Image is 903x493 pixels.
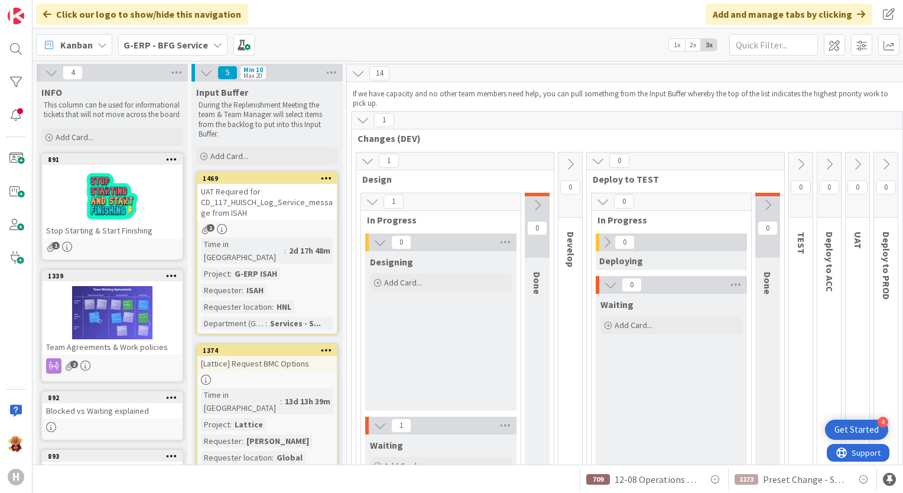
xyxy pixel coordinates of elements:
[282,395,333,408] div: 13d 13h 39m
[795,232,807,254] span: TEST
[63,66,83,80] span: 4
[280,395,282,408] span: :
[876,180,896,194] span: 0
[43,403,182,419] div: Blocked vs Waiting explained
[196,86,248,98] span: Input Buffer
[8,436,24,452] img: LC
[201,267,230,280] div: Project
[358,132,888,144] span: Changes (DEV)
[881,232,892,300] span: Deploy to PROD
[48,155,182,164] div: 891
[284,244,286,257] span: :
[597,214,736,226] span: In Progress
[43,393,182,403] div: 892
[384,277,422,288] span: Add Card...
[600,299,634,310] span: Waiting
[824,232,836,292] span: Deploy to ACC
[374,113,394,127] span: 1
[201,418,230,431] div: Project
[41,270,183,382] a: 1339Team Agreements & Work policies
[44,100,181,120] p: This column can be used for informational tickets that will not move across the board
[847,180,868,194] span: 0
[758,221,778,235] span: 0
[565,232,577,267] span: Develop
[362,173,539,185] span: Design
[56,132,93,142] span: Add Card...
[243,434,312,447] div: [PERSON_NAME]
[614,194,634,209] span: 0
[201,284,242,297] div: Requester
[203,346,337,355] div: 1374
[370,256,413,268] span: Designing
[379,154,399,168] span: 1
[197,173,337,220] div: 1469UAT Required for CD_117_HUISCH_Log_Service_message from ISAH
[527,221,547,235] span: 0
[43,271,182,355] div: 1339Team Agreements & Work policies
[272,300,274,313] span: :
[232,418,266,431] div: Lattice
[615,235,635,249] span: 0
[230,267,232,280] span: :
[43,223,182,238] div: Stop Starting & Start Finishing
[201,451,272,464] div: Requester location
[622,278,642,292] span: 0
[265,317,267,330] span: :
[41,86,62,98] span: INFO
[230,418,232,431] span: :
[43,339,182,355] div: Team Agreements & Work policies
[48,272,182,280] div: 1339
[41,153,183,260] a: 891Stop Starting & Start Finishing
[586,474,610,485] div: 709
[706,4,872,25] div: Add and manage tabs by clicking
[52,242,60,249] span: 1
[243,284,267,297] div: ISAH
[286,244,333,257] div: 2d 17h 48m
[834,424,879,436] div: Get Started
[599,255,643,267] span: Deploying
[685,39,701,51] span: 2x
[272,451,274,464] span: :
[267,317,324,330] div: Services - S...
[43,154,182,165] div: 891
[70,361,78,368] span: 2
[197,184,337,220] div: UAT Required for CD_117_HUISCH_Log_Service_message from ISAH
[391,235,411,249] span: 0
[762,272,774,294] span: Done
[370,439,403,451] span: Waiting
[217,66,238,80] span: 5
[8,8,24,24] img: Visit kanbanzone.com
[41,391,183,440] a: 892Blocked vs Waiting explained
[531,272,543,294] span: Done
[560,180,580,194] span: 0
[367,214,506,226] span: In Progress
[201,238,284,264] div: Time in [GEOGRAPHIC_DATA]
[197,173,337,184] div: 1469
[124,39,208,51] b: G-ERP - BFG Service
[615,472,699,486] span: 12-08 Operations planning board Changing operations to external via Multiselect CD_011_HUISCH_Int...
[43,154,182,238] div: 891Stop Starting & Start Finishing
[384,194,404,209] span: 1
[203,174,337,183] div: 1469
[763,472,847,486] span: Preset Change - Shipping in Shipping Schedule
[384,460,422,471] span: Add Card...
[43,451,182,462] div: 893
[391,419,411,433] span: 1
[593,173,769,185] span: Deploy to TEST
[207,224,215,232] span: 1
[242,434,243,447] span: :
[615,320,652,330] span: Add Card...
[274,451,306,464] div: Global
[196,172,338,335] a: 1469UAT Required for CD_117_HUISCH_Log_Service_message from ISAHTime in [GEOGRAPHIC_DATA]:2d 17h ...
[243,73,262,79] div: Max 20
[210,151,248,161] span: Add Card...
[201,317,265,330] div: Department (G-ERP)
[197,356,337,371] div: [Lattice] Request BMC Options
[878,417,888,427] div: 4
[609,154,629,168] span: 0
[25,2,54,16] span: Support
[201,388,280,414] div: Time in [GEOGRAPHIC_DATA]
[197,345,337,356] div: 1374
[819,180,839,194] span: 0
[36,4,248,25] div: Click our logo to show/hide this navigation
[48,394,182,402] div: 892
